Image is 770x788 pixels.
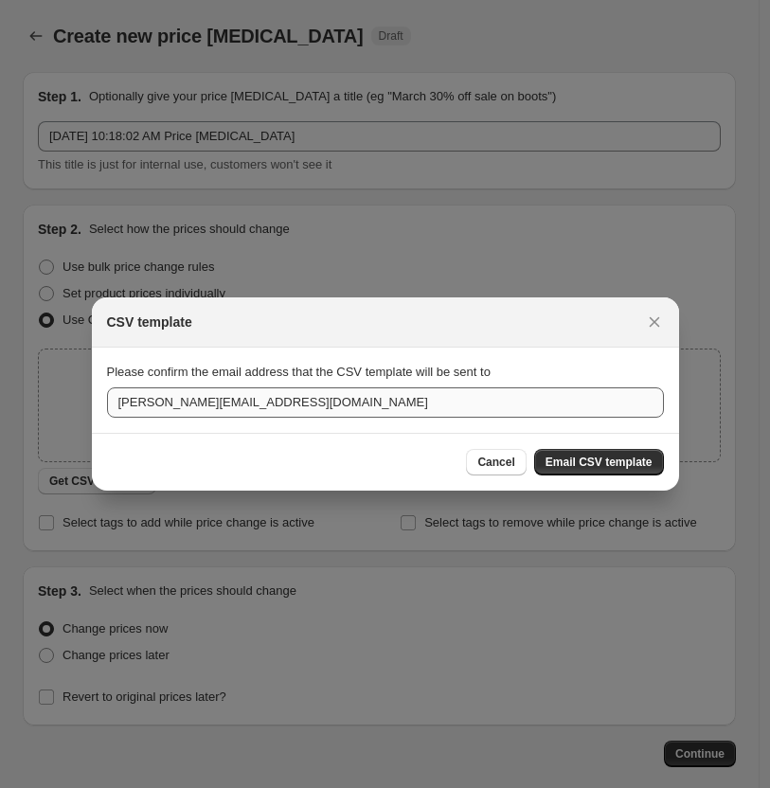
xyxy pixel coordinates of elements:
[107,313,192,331] h2: CSV template
[641,309,668,335] button: Close
[546,455,653,470] span: Email CSV template
[107,365,491,379] span: Please confirm the email address that the CSV template will be sent to
[534,449,664,475] button: Email CSV template
[477,455,514,470] span: Cancel
[466,449,526,475] button: Cancel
